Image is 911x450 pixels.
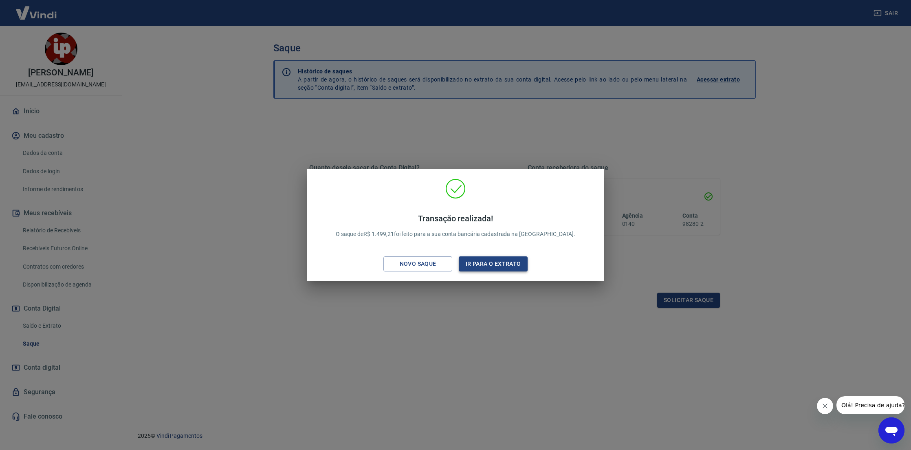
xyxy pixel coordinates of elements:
iframe: Botão para abrir a janela de mensagens [878,417,904,443]
iframe: Fechar mensagem [817,398,833,414]
iframe: Mensagem da empresa [836,396,904,414]
button: Ir para o extrato [459,256,528,271]
div: Novo saque [390,259,446,269]
button: Novo saque [383,256,452,271]
h4: Transação realizada! [336,214,576,223]
span: Olá! Precisa de ajuda? [5,6,68,12]
p: O saque de R$ 1.499,21 foi feito para a sua conta bancária cadastrada na [GEOGRAPHIC_DATA]. [336,214,576,238]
